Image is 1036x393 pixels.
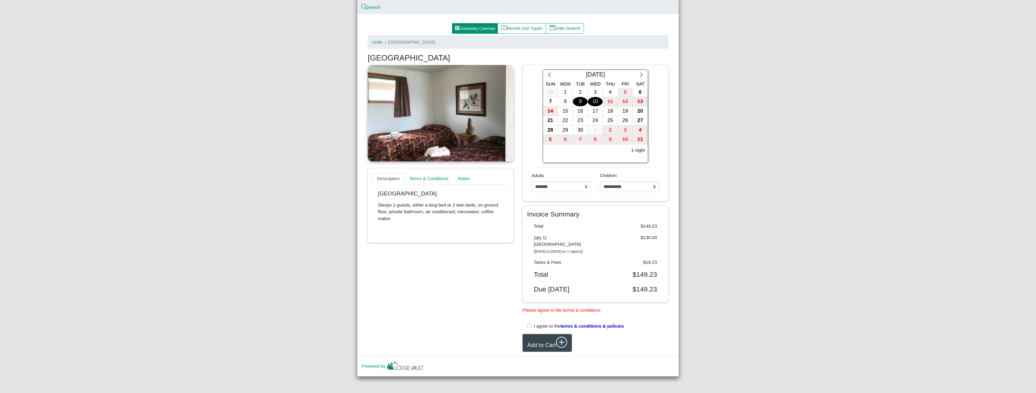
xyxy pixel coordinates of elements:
[618,107,633,116] button: 19
[543,107,558,116] button: 14
[618,97,633,107] button: 12
[633,126,647,135] div: 4
[523,334,572,352] button: Add to Cartplus circle
[573,97,588,106] div: 9
[588,116,603,126] button: 24
[606,81,615,86] span: Thu
[603,97,618,106] div: 11
[576,81,585,86] span: Tue
[618,116,633,125] div: 26
[453,173,475,185] a: Rates
[385,360,425,373] img: lv-small.ca335149.png
[633,88,647,97] div: 6
[588,135,603,144] div: 8
[543,135,558,144] div: 5
[498,23,546,34] button: bookRental Unit Types
[523,307,668,314] li: Please agree to the terms & conditions.
[378,190,503,197] p: [GEOGRAPHIC_DATA]
[588,126,603,135] button: 1
[595,259,662,266] div: $19.23
[558,126,573,135] button: 29
[529,285,596,293] div: Due [DATE]
[546,23,584,34] button: calendar dateDate Search
[588,88,603,97] button: 3
[372,173,404,185] a: Description
[372,39,382,45] a: Units
[573,116,588,126] button: 23
[573,97,588,107] button: 9
[573,88,588,97] button: 2
[529,259,596,266] div: Taxes & Fees
[534,323,624,330] label: I agree to the
[529,234,596,255] div: (qty 1) [GEOGRAPHIC_DATA] ( )
[573,88,588,97] div: 2
[558,116,573,126] button: 22
[543,97,558,107] button: 7
[633,135,648,145] button: 11
[362,5,366,9] svg: search
[529,270,596,279] div: Total
[600,173,617,178] span: Children
[603,88,618,97] button: 4
[588,107,603,116] button: 17
[547,72,552,78] svg: chevron left
[633,135,647,144] div: 11
[603,135,618,144] div: 9
[636,81,644,86] span: Sat
[556,70,635,81] div: [DATE]
[573,126,588,135] div: 30
[527,210,664,218] h4: Invoice Summary
[603,107,618,116] div: 18
[362,5,381,10] a: searchSearch
[588,97,603,107] button: 10
[543,116,558,125] div: 21
[543,97,558,106] div: 7
[618,116,633,126] button: 26
[543,88,558,97] div: 29
[638,72,644,78] svg: chevron right
[362,363,425,369] a: Powered by
[532,173,544,178] span: Adults
[588,135,603,145] button: 8
[573,107,588,116] button: 16
[546,81,555,86] span: Sun
[573,135,588,144] div: 7
[560,323,624,329] span: terms & conditions & policies
[529,223,596,230] div: Total
[558,97,573,107] button: 8
[595,234,662,255] div: $130.00
[558,107,573,116] button: 15
[543,70,556,81] button: chevron left
[633,97,647,106] div: 13
[558,88,573,97] button: 1
[622,81,629,86] span: Fri
[618,126,633,135] button: 3
[633,107,647,116] div: 20
[633,97,648,107] button: 13
[588,107,603,116] div: 17
[588,88,603,97] div: 3
[573,135,588,145] button: 7
[603,116,618,125] div: 25
[588,97,603,106] div: 10
[595,223,662,230] div: $149.23
[550,25,555,31] svg: calendar date
[618,135,633,145] button: 10
[501,25,507,31] svg: book
[595,285,662,293] div: $149.23
[560,81,571,86] span: Mon
[573,126,588,135] button: 30
[633,88,648,97] button: 6
[558,135,573,144] div: 6
[618,97,633,106] div: 12
[603,135,618,145] button: 9
[635,70,648,81] button: chevron right
[590,81,601,86] span: Wed
[543,126,558,135] button: 28
[633,107,648,116] button: 20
